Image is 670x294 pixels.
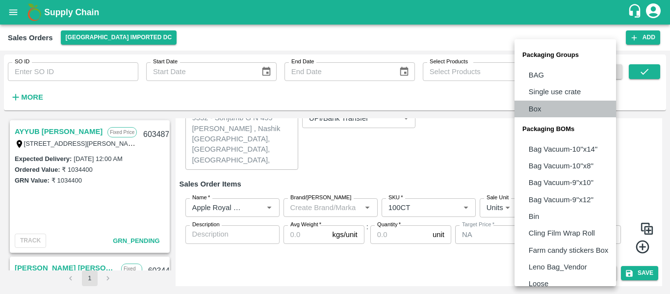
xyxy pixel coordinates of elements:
[515,43,616,67] li: Packaging Groups
[529,144,598,155] p: Bag Vacuum-10''x14''
[529,228,595,239] p: Cling Film Wrap Roll
[529,177,593,188] p: Bag Vacuum-9''x10''
[529,70,544,80] p: BAG
[529,194,593,205] p: Bag Vacuum-9''x12''
[529,211,539,222] p: Bin
[529,86,581,97] p: Single use crate
[529,104,541,114] p: Box
[515,117,616,141] li: Packaging BOMs
[529,245,609,256] p: Farm candy stickers Box
[529,262,587,272] p: Leno Bag_Vendor
[529,278,548,289] p: Loose
[529,160,593,171] p: Bag Vacuum-10''x8''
